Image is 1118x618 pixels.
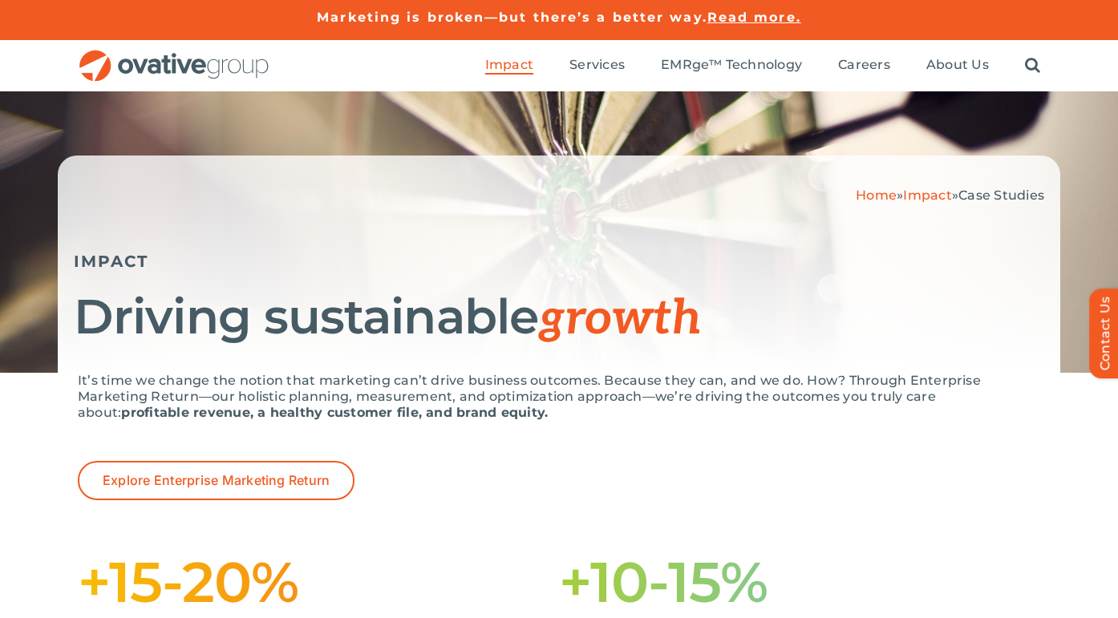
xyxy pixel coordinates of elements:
[121,405,548,420] strong: profitable revenue, a healthy customer file, and brand equity.
[903,188,951,203] a: Impact
[569,57,625,73] span: Services
[485,40,1040,91] nav: Menu
[538,290,702,348] span: growth
[856,188,897,203] a: Home
[103,473,330,488] span: Explore Enterprise Marketing Return
[78,373,1040,421] p: It’s time we change the notion that marketing can’t drive business outcomes. Because they can, an...
[926,57,989,75] a: About Us
[559,556,1040,608] h1: +10-15%
[485,57,533,73] span: Impact
[485,57,533,75] a: Impact
[317,10,707,25] a: Marketing is broken—but there’s a better way.
[926,57,989,73] span: About Us
[569,57,625,75] a: Services
[661,57,802,73] span: EMRge™ Technology
[661,57,802,75] a: EMRge™ Technology
[1025,57,1040,75] a: Search
[74,291,1044,345] h1: Driving sustainable
[78,48,270,63] a: OG_Full_horizontal_RGB
[74,252,1044,271] h5: IMPACT
[838,57,890,73] span: Careers
[78,556,559,608] h1: +15-20%
[958,188,1044,203] span: Case Studies
[856,188,1044,203] span: » »
[838,57,890,75] a: Careers
[707,10,801,25] a: Read more.
[78,461,354,500] a: Explore Enterprise Marketing Return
